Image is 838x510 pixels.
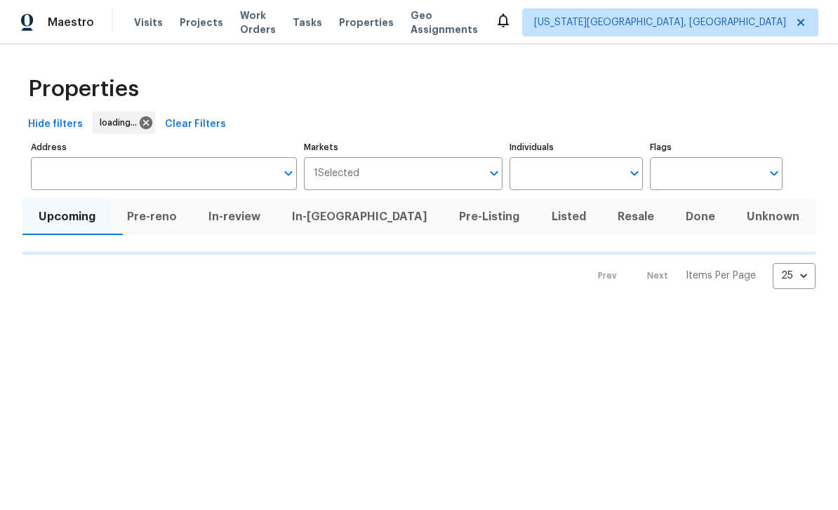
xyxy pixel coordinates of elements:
[240,8,276,36] span: Work Orders
[773,257,816,294] div: 25
[28,82,139,96] span: Properties
[159,112,232,137] button: Clear Filters
[22,112,88,137] button: Hide filters
[165,116,226,133] span: Clear Filters
[134,15,163,29] span: Visits
[100,116,142,130] span: loading...
[452,207,527,227] span: Pre-Listing
[534,15,786,29] span: [US_STATE][GEOGRAPHIC_DATA], [GEOGRAPHIC_DATA]
[679,207,723,227] span: Done
[544,207,593,227] span: Listed
[28,116,83,133] span: Hide filters
[585,263,816,289] nav: Pagination Navigation
[279,163,298,183] button: Open
[314,168,359,180] span: 1 Selected
[510,143,642,152] label: Individuals
[180,15,223,29] span: Projects
[293,18,322,27] span: Tasks
[31,207,102,227] span: Upcoming
[201,207,267,227] span: In-review
[304,143,503,152] label: Markets
[119,207,184,227] span: Pre-reno
[610,207,661,227] span: Resale
[764,163,784,183] button: Open
[339,15,394,29] span: Properties
[686,269,756,283] p: Items Per Page
[31,143,297,152] label: Address
[285,207,435,227] span: In-[GEOGRAPHIC_DATA]
[484,163,504,183] button: Open
[650,143,783,152] label: Flags
[411,8,478,36] span: Geo Assignments
[93,112,155,134] div: loading...
[48,15,94,29] span: Maestro
[625,163,644,183] button: Open
[740,207,807,227] span: Unknown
